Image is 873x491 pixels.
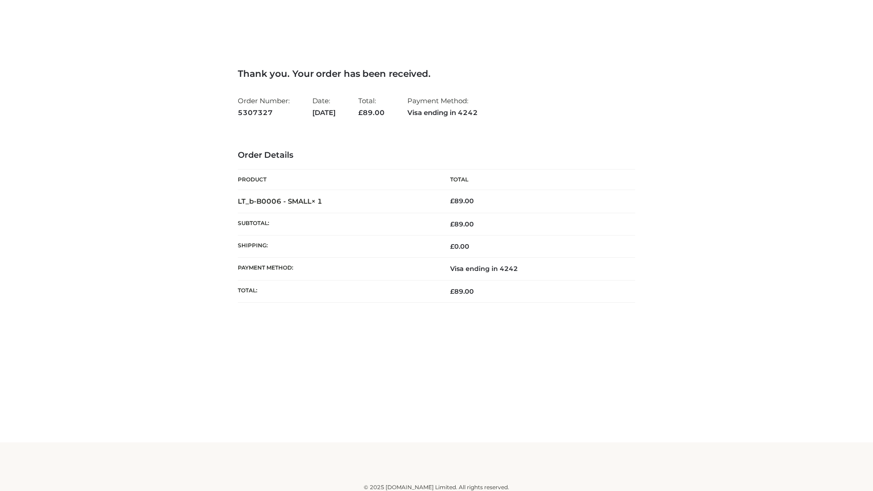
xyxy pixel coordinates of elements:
span: 89.00 [450,220,474,228]
span: £ [450,220,454,228]
li: Payment Method: [407,93,478,120]
li: Date: [312,93,336,120]
strong: 5307327 [238,107,290,119]
span: £ [358,108,363,117]
strong: Visa ending in 4242 [407,107,478,119]
th: Shipping: [238,235,436,258]
strong: × 1 [311,197,322,205]
th: Total [436,170,635,190]
strong: LT_b-B0006 - SMALL [238,197,322,205]
bdi: 89.00 [450,197,474,205]
bdi: 0.00 [450,242,469,251]
th: Subtotal: [238,213,436,235]
strong: [DATE] [312,107,336,119]
li: Total: [358,93,385,120]
span: 89.00 [450,287,474,296]
th: Payment method: [238,258,436,280]
th: Product [238,170,436,190]
td: Visa ending in 4242 [436,258,635,280]
th: Total: [238,280,436,302]
span: £ [450,287,454,296]
h3: Thank you. Your order has been received. [238,68,635,79]
h3: Order Details [238,150,635,160]
span: £ [450,197,454,205]
li: Order Number: [238,93,290,120]
span: £ [450,242,454,251]
span: 89.00 [358,108,385,117]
